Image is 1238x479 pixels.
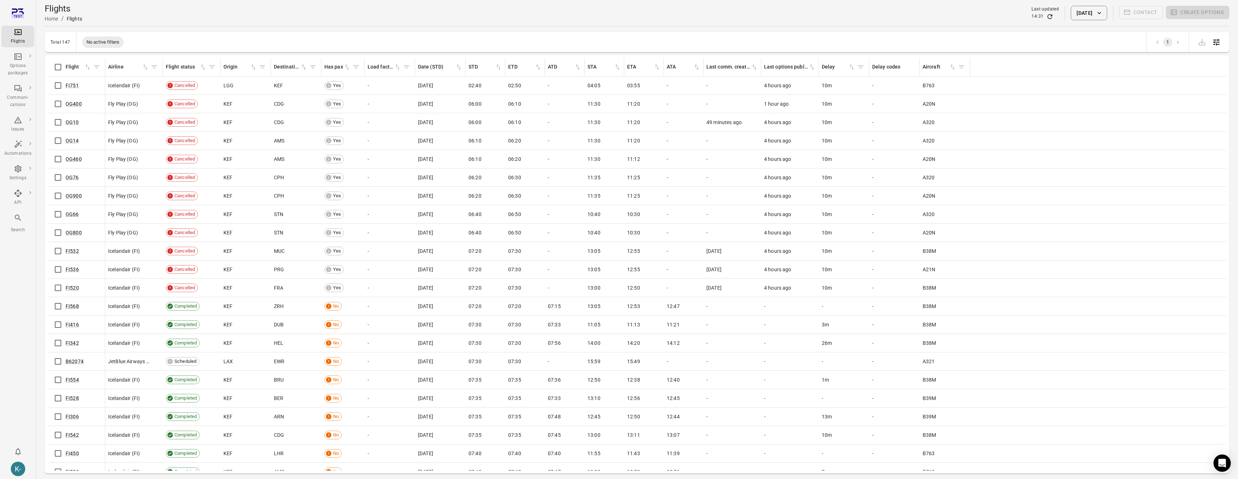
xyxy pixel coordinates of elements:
[307,62,318,72] span: Filter by destination
[274,229,283,236] span: STN
[469,211,482,218] span: 06:40
[627,119,640,126] span: 11:20
[351,62,361,72] span: Filter by has pax
[418,229,433,236] span: [DATE]
[764,100,789,107] span: 1 hour ago
[108,119,138,126] span: Fly Play (OG)
[508,229,521,236] span: 06:50
[627,137,640,144] span: 11:20
[166,63,207,71] div: Sort by flight status in ascending order
[274,247,285,255] span: MUC
[1,82,34,111] a: Communi-cations
[822,174,832,181] span: 10m
[4,126,31,133] div: Issues
[418,63,462,71] div: Sort by date (STD) in ascending order
[66,63,91,71] span: Flight
[108,247,140,255] span: Icelandair (FI)
[66,83,79,88] a: FI751
[956,62,967,72] button: Filter by aircraft
[91,62,102,72] span: Filter by flight
[418,211,433,218] span: [DATE]
[172,174,198,181] span: Cancelled
[469,192,482,199] span: 06:20
[764,137,791,144] span: 4 hours ago
[706,192,758,199] div: -
[872,100,917,107] div: -
[66,119,79,125] a: OG10
[257,62,268,72] span: Filter by origin
[548,63,574,71] div: ATD
[667,137,701,144] div: -
[8,459,28,479] button: Kristinn - avilabs
[108,155,138,163] span: Fly Play (OG)
[872,155,917,163] div: -
[223,247,232,255] span: KEF
[418,82,433,89] span: [DATE]
[469,63,502,71] div: Sort by STD in ascending order
[172,119,198,126] span: Cancelled
[822,229,832,236] span: 10m
[548,137,582,144] div: -
[627,82,640,89] span: 03:55
[66,175,79,180] a: OG76
[418,155,433,163] span: [DATE]
[822,82,832,89] span: 10m
[368,174,412,181] div: -
[872,192,917,199] div: -
[469,63,495,71] div: STD
[587,192,600,199] span: 11:35
[587,229,600,236] span: 10:40
[548,63,581,71] span: ATD
[469,119,482,126] span: 06:00
[45,16,58,22] a: Home
[872,119,917,126] div: -
[172,247,198,255] span: Cancelled
[368,119,412,126] div: -
[872,174,917,181] div: -
[223,137,232,144] span: KEF
[108,100,138,107] span: Fly Play (OG)
[1,50,34,79] a: Options packages
[508,63,542,71] div: Sort by ETD in ascending order
[706,63,758,71] div: Sort by last communication created in ascending order
[548,229,582,236] div: -
[330,229,343,236] span: Yes
[508,155,521,163] span: 06:20
[66,340,79,346] a: FI342
[548,211,582,218] div: -
[66,101,82,107] a: OG400
[706,63,751,71] div: Last comm. created
[872,63,917,71] div: Delay codes
[923,63,956,71] span: Aircraft
[4,199,31,206] div: API
[274,100,284,107] span: CDG
[368,211,412,218] div: -
[223,155,232,163] span: KEF
[469,63,502,71] span: STD
[4,227,31,234] div: Search
[108,229,138,236] span: Fly Play (OG)
[872,229,917,236] div: -
[368,100,412,107] div: -
[330,211,343,218] span: Yes
[822,63,855,71] div: Sort by delay in ascending order
[548,174,582,181] div: -
[706,174,758,181] div: -
[1031,6,1059,13] div: Last updated
[66,63,91,71] div: Sort by flight in ascending order
[166,63,207,71] span: Flight status
[469,137,482,144] span: 06:10
[61,14,64,23] li: /
[66,303,79,309] a: FI568
[11,444,25,459] button: Notifications
[108,174,138,181] span: Fly Play (OG)
[706,63,758,71] span: Last comm. created
[764,63,816,71] div: Sort by last options package published in ascending order
[469,229,482,236] span: 06:40
[330,82,343,89] span: Yes
[923,174,935,181] span: A320
[764,211,791,218] span: 4 hours ago
[923,119,935,126] span: A320
[627,192,640,199] span: 11:25
[66,322,79,328] a: FI416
